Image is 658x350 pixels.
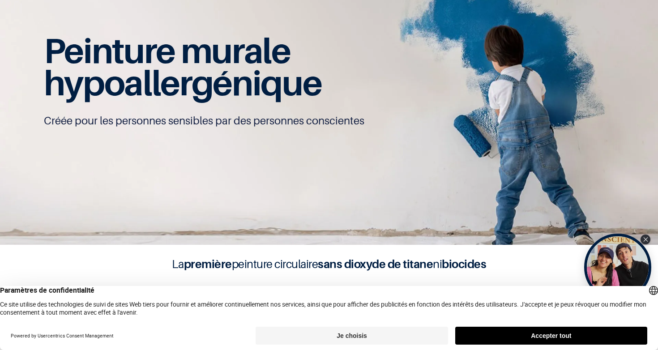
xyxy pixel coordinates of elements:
div: Open Tolstoy [584,234,651,301]
p: Créée pour les personnes sensibles par des personnes conscientes [44,114,615,128]
h4: La peinture circulaire ni [150,256,508,273]
div: Close Tolstoy widget [641,235,650,244]
b: première [184,257,232,271]
b: biocides [442,257,486,271]
span: hypoallergénique [44,62,322,103]
div: Tolstoy bubble widget [584,234,651,301]
b: sans dioxyde de titane [318,257,433,271]
span: Peinture murale [44,30,291,71]
div: Open Tolstoy widget [584,234,651,301]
